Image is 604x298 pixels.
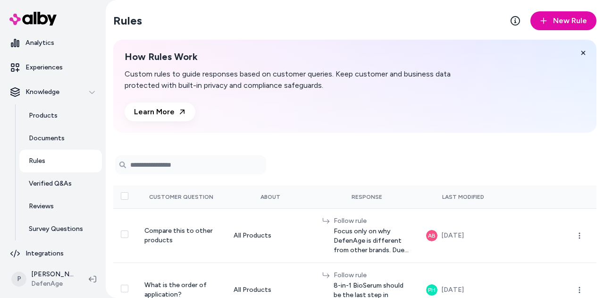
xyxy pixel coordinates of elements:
a: Integrations [4,242,102,265]
img: alby Logo [9,12,57,26]
h2: Rules [113,13,142,28]
a: Analytics [4,32,102,54]
a: Learn More [125,102,195,121]
span: New Rule [553,15,587,26]
span: Compare this to other products [144,227,213,244]
a: Verified Q&As [19,172,102,195]
a: Rules [19,150,102,172]
span: Focus only on why DefenAge is different from other brands. Due to our limited catalog, please don... [334,227,411,255]
a: Experiences [4,56,102,79]
button: New Rule [530,11,596,30]
button: P[PERSON_NAME]DefenAge [6,264,81,294]
p: Products [29,111,58,120]
p: Rules [29,156,45,166]
a: Products [19,104,102,127]
p: Custom rules to guide responses based on customer queries. Keep customer and business data protec... [125,68,487,91]
div: Last Modified [426,193,500,201]
p: Reviews [29,202,54,211]
p: Verified Q&As [29,179,72,188]
p: Integrations [25,249,64,258]
div: Follow rule [334,271,411,280]
button: Knowledge [4,81,102,103]
div: [DATE] [441,230,464,241]
button: Select row [121,230,128,238]
span: DefenAge [31,279,74,289]
h2: How Rules Work [125,51,487,63]
button: PH [426,284,437,296]
button: Select all [121,192,128,200]
p: Knowledge [25,87,59,97]
p: Documents [29,134,65,143]
p: Survey Questions [29,224,83,234]
div: Customer Question [144,193,218,201]
p: [PERSON_NAME] [31,270,74,279]
div: About [234,193,307,201]
button: Select row [121,285,128,292]
div: All Products [234,231,307,240]
div: Follow rule [334,216,411,226]
div: All Products [234,285,307,295]
a: Reviews [19,195,102,218]
a: Documents [19,127,102,150]
div: [DATE] [441,284,464,296]
a: Survey Questions [19,218,102,240]
button: AB [426,230,437,241]
div: Response [322,193,411,201]
p: Analytics [25,38,54,48]
p: Experiences [25,63,63,72]
span: P [11,272,26,287]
